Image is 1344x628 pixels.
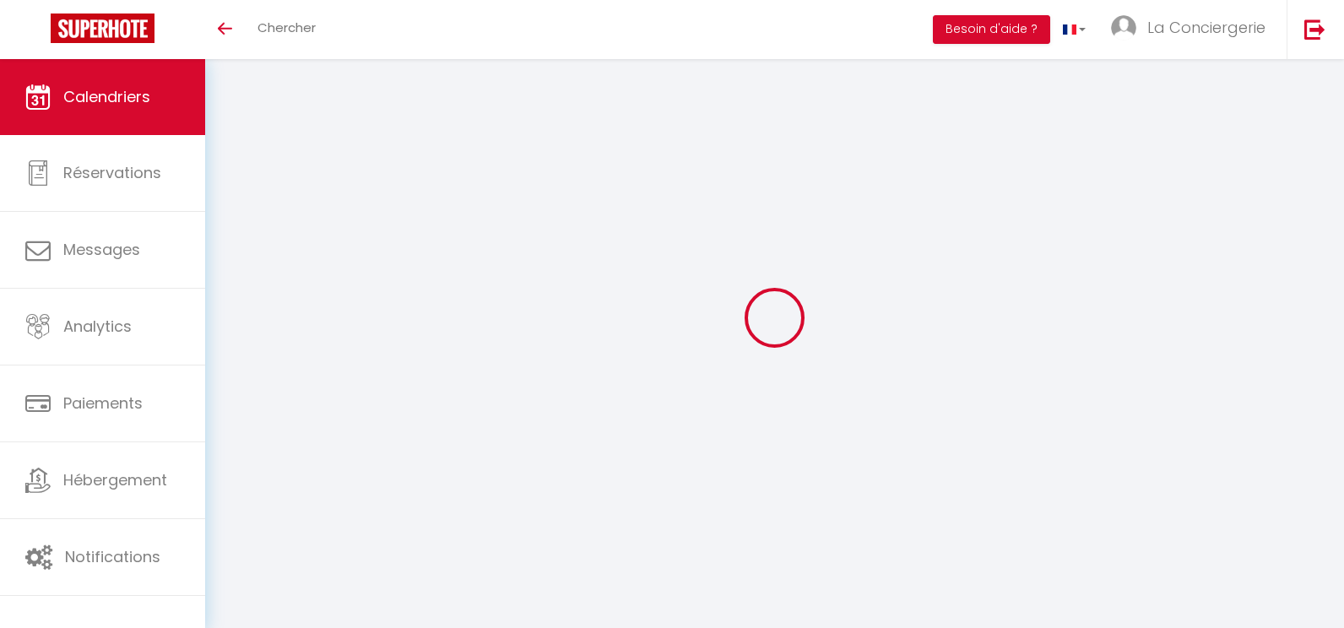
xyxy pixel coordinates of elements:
span: La Conciergerie [1147,17,1265,38]
button: Besoin d'aide ? [933,15,1050,44]
img: logout [1304,19,1325,40]
span: Analytics [63,316,132,337]
span: Calendriers [63,86,150,107]
span: Paiements [63,392,143,414]
img: ... [1111,15,1136,41]
span: Notifications [65,546,160,567]
span: Hébergement [63,469,167,490]
img: Super Booking [51,14,154,43]
span: Chercher [257,19,316,36]
span: Messages [63,239,140,260]
span: Réservations [63,162,161,183]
